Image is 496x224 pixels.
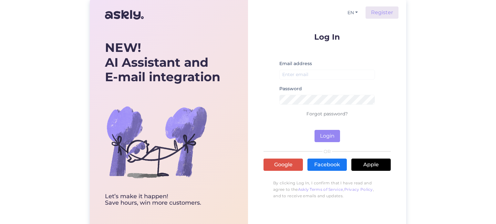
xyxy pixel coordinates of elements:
a: Forgot password? [306,111,348,117]
a: Askly Terms of Service [298,187,343,192]
a: Apple [351,159,391,171]
label: Password [279,85,302,92]
p: Log In [263,33,391,41]
img: bg-askly [105,90,208,193]
img: Askly [105,7,144,23]
div: Let’s make it happen! Save hours, win more customers. [105,193,220,206]
button: Login [315,130,340,142]
a: Google [263,159,303,171]
a: Facebook [307,159,347,171]
label: Email address [279,60,312,67]
span: OR [323,149,332,154]
input: Enter email [279,70,375,80]
b: NEW! [105,40,141,55]
div: AI Assistant and E-mail integration [105,40,220,84]
p: By clicking Log In, I confirm that I have read and agree to the , , and to receive emails and upd... [263,177,391,202]
a: Register [366,6,398,19]
a: Privacy Policy [344,187,373,192]
button: EN [345,8,360,17]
